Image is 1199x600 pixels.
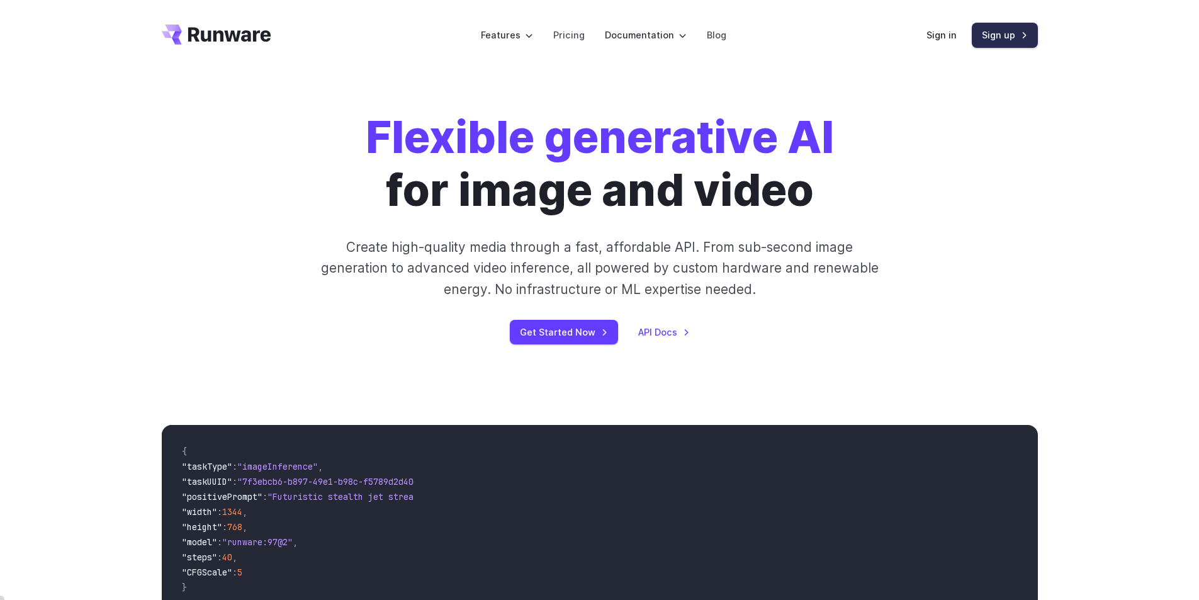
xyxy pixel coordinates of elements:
label: Documentation [605,28,687,42]
span: , [318,461,323,472]
span: "height" [182,521,222,533]
span: "steps" [182,552,217,563]
span: "taskType" [182,461,232,472]
span: 5 [237,567,242,578]
span: : [217,506,222,518]
a: Go to / [162,25,271,45]
span: : [217,552,222,563]
h1: for image and video [366,111,834,217]
a: Sign up [972,23,1038,47]
span: "width" [182,506,217,518]
p: Create high-quality media through a fast, affordable API. From sub-second image generation to adv... [319,237,880,300]
a: Blog [707,28,726,42]
a: Sign in [926,28,957,42]
span: : [232,476,237,487]
label: Features [481,28,533,42]
span: "7f3ebcb6-b897-49e1-b98c-f5789d2d40d7" [237,476,429,487]
span: 1344 [222,506,242,518]
span: 40 [222,552,232,563]
span: "taskUUID" [182,476,232,487]
span: , [242,521,247,533]
span: "Futuristic stealth jet streaking through a neon-lit cityscape with glowing purple exhaust" [267,491,726,502]
span: "CFGScale" [182,567,232,578]
span: , [242,506,247,518]
span: 768 [227,521,242,533]
a: API Docs [638,325,690,339]
span: "imageInference" [237,461,318,472]
strong: Flexible generative AI [366,110,834,164]
span: : [222,521,227,533]
span: } [182,582,187,593]
span: { [182,446,187,457]
span: "runware:97@2" [222,536,293,548]
span: : [232,567,237,578]
span: "model" [182,536,217,548]
span: : [262,491,267,502]
span: , [293,536,298,548]
span: : [232,461,237,472]
span: : [217,536,222,548]
a: Pricing [553,28,585,42]
a: Get Started Now [510,320,618,344]
span: "positivePrompt" [182,491,262,502]
span: , [232,552,237,563]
